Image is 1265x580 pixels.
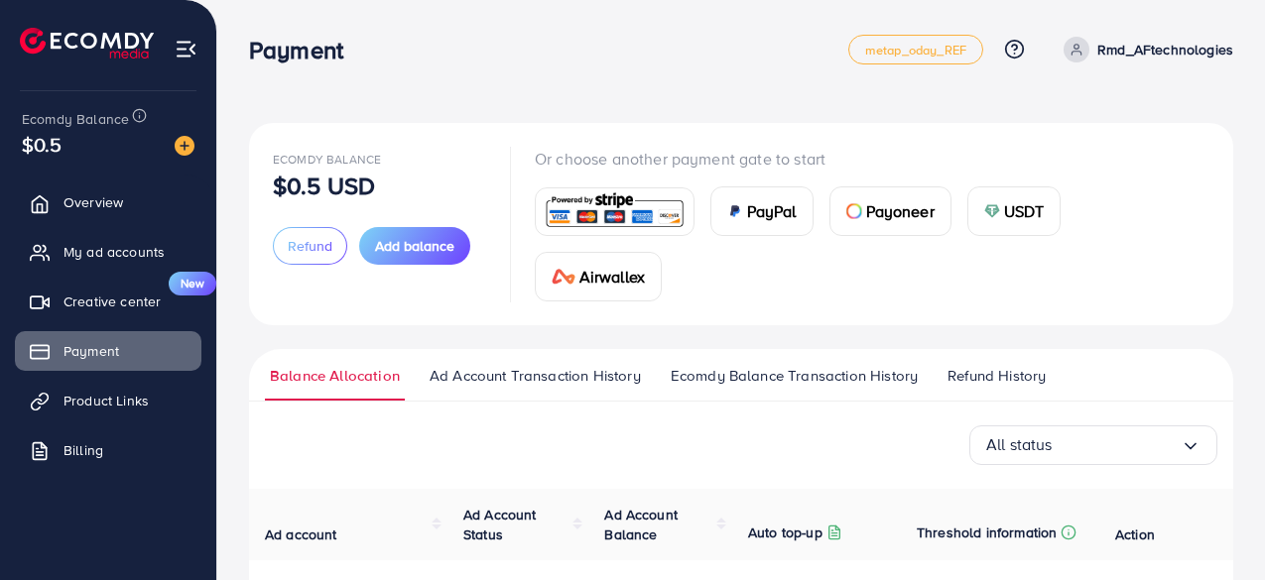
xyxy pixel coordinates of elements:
span: Product Links [63,391,149,410]
input: Search for option [1053,429,1181,460]
span: My ad accounts [63,242,165,262]
span: Refund [288,236,332,256]
p: Threshold information [917,521,1057,544]
span: Ad Account Transaction History [430,365,641,387]
button: Add balance [359,227,470,265]
a: Overview [15,182,201,222]
p: Auto top-up [748,521,822,544]
a: Rmd_AFtechnologies [1056,37,1233,62]
p: Rmd_AFtechnologies [1097,38,1233,61]
div: Search for option [969,425,1217,465]
span: Airwallex [579,265,645,289]
h3: Payment [249,36,359,64]
img: card [552,269,575,285]
span: $0.5 [22,130,63,159]
span: Creative center [63,291,161,311]
p: Or choose another payment gate to start [535,147,1209,171]
iframe: Chat [1181,491,1250,565]
a: metap_oday_REF [848,35,983,64]
span: All status [986,429,1053,460]
a: Creative centerNew [15,282,201,321]
img: logo [20,28,154,58]
a: cardPayoneer [829,186,951,236]
a: cardAirwallex [535,252,662,301]
span: Ad Account Balance [604,505,678,544]
a: cardPayPal [710,186,814,236]
span: Ecomdy Balance [273,151,381,168]
span: New [169,272,216,295]
span: Payment [63,341,119,361]
img: menu [175,38,197,60]
span: USDT [1004,199,1045,223]
img: card [727,203,743,219]
span: Refund History [948,365,1046,387]
img: card [984,203,1000,219]
a: Product Links [15,381,201,420]
span: Payoneer [866,199,935,223]
span: Ad account [265,524,337,544]
a: cardUSDT [967,186,1062,236]
a: Billing [15,430,201,470]
span: Balance Allocation [270,365,400,387]
span: Ad Account Status [463,505,537,544]
span: Ecomdy Balance [22,109,129,129]
span: Add balance [375,236,454,256]
img: card [846,203,862,219]
span: Overview [63,192,123,212]
span: Action [1115,524,1155,544]
span: Billing [63,440,103,460]
a: Payment [15,331,201,371]
img: card [542,190,688,233]
a: My ad accounts [15,232,201,272]
a: card [535,187,695,236]
span: metap_oday_REF [865,44,966,57]
img: image [175,136,194,156]
span: PayPal [747,199,797,223]
button: Refund [273,227,347,265]
p: $0.5 USD [273,174,375,197]
span: Ecomdy Balance Transaction History [671,365,918,387]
